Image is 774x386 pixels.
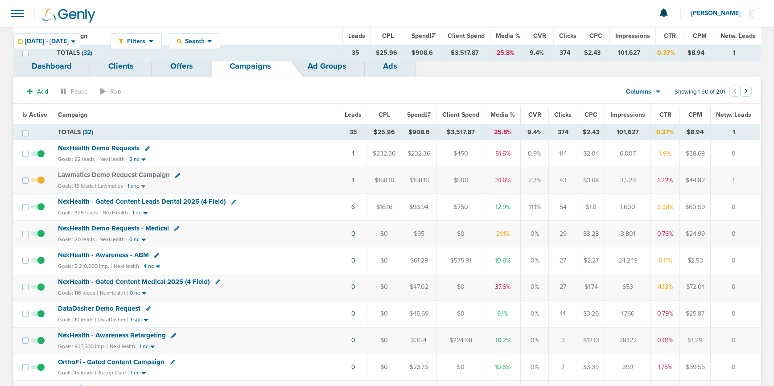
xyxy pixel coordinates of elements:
a: Campaigns [211,56,289,77]
small: AcceptCare | [98,370,129,376]
td: 37.6% [485,274,521,300]
span: Netw. Leads [720,32,756,40]
td: 0.37% [651,45,680,61]
span: Search [182,37,207,45]
td: 0.37% [651,124,680,140]
td: 0% [521,221,549,247]
a: 0 [351,337,355,344]
small: Goals: 82 leads | [58,156,98,163]
td: $0 [437,300,485,327]
td: $25.96 [367,124,401,140]
td: 9.1% [485,300,521,327]
span: CTR [659,111,671,119]
td: $95 [401,221,437,247]
small: DataDasher | [98,316,128,323]
td: 114 [549,140,577,167]
td: TOTALS ( ) [53,124,339,140]
td: 7 [549,354,577,381]
span: NexHealth - Awareness - ABM [58,251,149,259]
td: 10.6% [485,354,521,381]
td: 374 [549,124,577,140]
img: Genly [42,8,95,23]
small: NexHealth | [100,290,128,296]
span: NexHealth Demo Requests - Medical [58,224,169,232]
span: CTR [664,32,676,40]
td: $224.98 [437,327,485,354]
span: Impressions [610,111,645,119]
span: Showing 1-50 of 201 [675,88,725,96]
td: 35 [339,124,367,140]
td: $2.27 [577,247,605,274]
td: 0.79% [651,300,680,327]
td: $3.26 [577,300,605,327]
td: 1 [711,167,761,194]
span: Client Spend [448,32,485,40]
td: 51.6% [485,140,521,167]
td: 399 [605,354,651,381]
td: $72.01 [680,274,711,300]
td: 0.11% [651,247,680,274]
a: Ads [365,56,416,77]
td: 101,627 [606,45,651,61]
td: 10.6% [485,247,521,274]
td: $1.74 [577,274,605,300]
td: $96.94 [401,194,437,221]
td: $1.8 [577,194,605,221]
td: $232.36 [401,140,437,167]
button: Go to next page [741,86,752,97]
span: NexHealth Demo Requests [58,144,140,152]
td: 3,529 [605,167,651,194]
span: Filters [124,37,149,45]
span: Campaign [58,111,87,119]
td: 16.2% [485,327,521,354]
td: 54 [549,194,577,221]
td: $2.53 [680,247,711,274]
span: Leads [345,111,362,119]
td: 3 [549,327,577,354]
td: $3.68 [577,167,605,194]
span: Is Active [22,111,47,119]
td: $36.4 [401,327,437,354]
span: Spend [407,111,431,119]
td: $0 [367,274,401,300]
td: $25.87 [680,300,711,327]
td: $3.39 [577,354,605,381]
span: CPC [585,111,597,119]
span: Netw. Leads [716,111,751,119]
td: 25.8% [485,124,521,140]
td: 0.76% [651,221,680,247]
td: $2.43 [577,124,605,140]
td: 0 [711,140,761,167]
td: $61.29 [401,247,437,274]
small: 1 snc [128,183,139,189]
td: 1.9% [651,140,680,167]
td: $16.16 [367,194,401,221]
a: 1 [352,177,354,184]
td: 31.6% [485,167,521,194]
a: 0 [351,283,355,291]
small: NexHealth | [110,343,138,349]
td: 0 [711,247,761,274]
td: 21.1% [485,221,521,247]
td: 35 [342,45,369,61]
td: 653 [605,274,651,300]
td: 0 [711,221,761,247]
span: 32 [83,49,91,57]
td: 1.22% [651,167,680,194]
td: 0 [711,274,761,300]
small: NexHealth | [103,209,131,216]
small: 0 nc [130,290,140,296]
td: 9.4% [523,45,551,61]
a: 0 [351,257,355,264]
span: CPL [379,111,390,119]
td: 14 [549,300,577,327]
td: 0.9% [521,140,549,167]
td: 1,600 [605,194,651,221]
small: Goals: 937,500 imp. | [58,343,108,350]
td: $158.16 [367,167,401,194]
span: Media % [496,32,520,40]
a: 0 [351,363,355,371]
small: Goals: 15 leads | [58,370,96,376]
small: NexHealth | [99,156,128,162]
td: 9.4% [521,124,549,140]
